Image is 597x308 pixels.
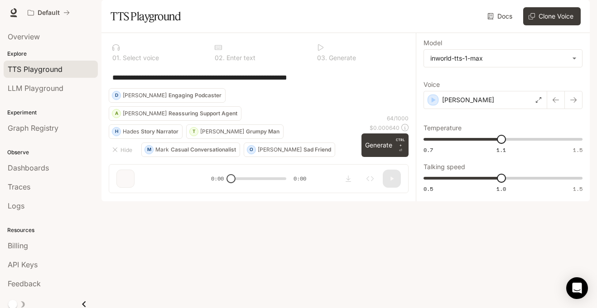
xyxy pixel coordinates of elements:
button: Hide [109,142,138,157]
div: O [247,142,255,157]
span: 1.5 [573,146,583,154]
button: GenerateCTRL +⏎ [361,133,409,157]
div: D [112,88,120,103]
p: [PERSON_NAME] [258,147,302,152]
p: Talking speed [424,164,465,170]
p: Voice [424,81,440,88]
p: 0 2 . [215,55,225,61]
button: T[PERSON_NAME]Grumpy Man [186,124,284,139]
p: 0 3 . [317,55,327,61]
button: HHadesStory Narrator [109,124,183,139]
p: [PERSON_NAME] [123,93,167,98]
p: Select voice [121,55,159,61]
div: A [112,106,120,121]
p: Casual Conversationalist [171,147,236,152]
button: MMarkCasual Conversationalist [141,142,240,157]
p: Mark [155,147,169,152]
p: Default [38,9,60,17]
p: Generate [327,55,356,61]
p: [PERSON_NAME] [200,129,244,134]
button: D[PERSON_NAME]Engaging Podcaster [109,88,226,103]
p: Temperature [424,125,462,131]
button: O[PERSON_NAME]Sad Friend [244,142,335,157]
h1: TTS Playground [111,7,181,25]
a: Docs [486,7,516,25]
p: Model [424,40,442,46]
p: Story Narrator [141,129,178,134]
p: CTRL + [396,137,405,148]
p: Sad Friend [303,147,331,152]
p: ⏎ [396,137,405,153]
div: M [145,142,153,157]
div: T [190,124,198,139]
p: Enter text [225,55,255,61]
p: 64 / 1000 [387,114,409,122]
span: 0.5 [424,185,433,193]
p: [PERSON_NAME] [442,95,494,104]
span: 0.7 [424,146,433,154]
p: 0 1 . [112,55,121,61]
div: inworld-tts-1-max [424,50,582,67]
span: 1.0 [496,185,506,193]
span: 1.1 [496,146,506,154]
div: inworld-tts-1-max [430,54,568,63]
p: Grumpy Man [246,129,279,134]
div: Open Intercom Messenger [566,277,588,299]
button: All workspaces [24,4,74,22]
div: H [112,124,120,139]
p: [PERSON_NAME] [123,111,167,116]
p: Hades [123,129,139,134]
p: Reassuring Support Agent [169,111,237,116]
span: 1.5 [573,185,583,193]
button: A[PERSON_NAME]Reassuring Support Agent [109,106,241,121]
button: Clone Voice [523,7,581,25]
p: Engaging Podcaster [169,93,221,98]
